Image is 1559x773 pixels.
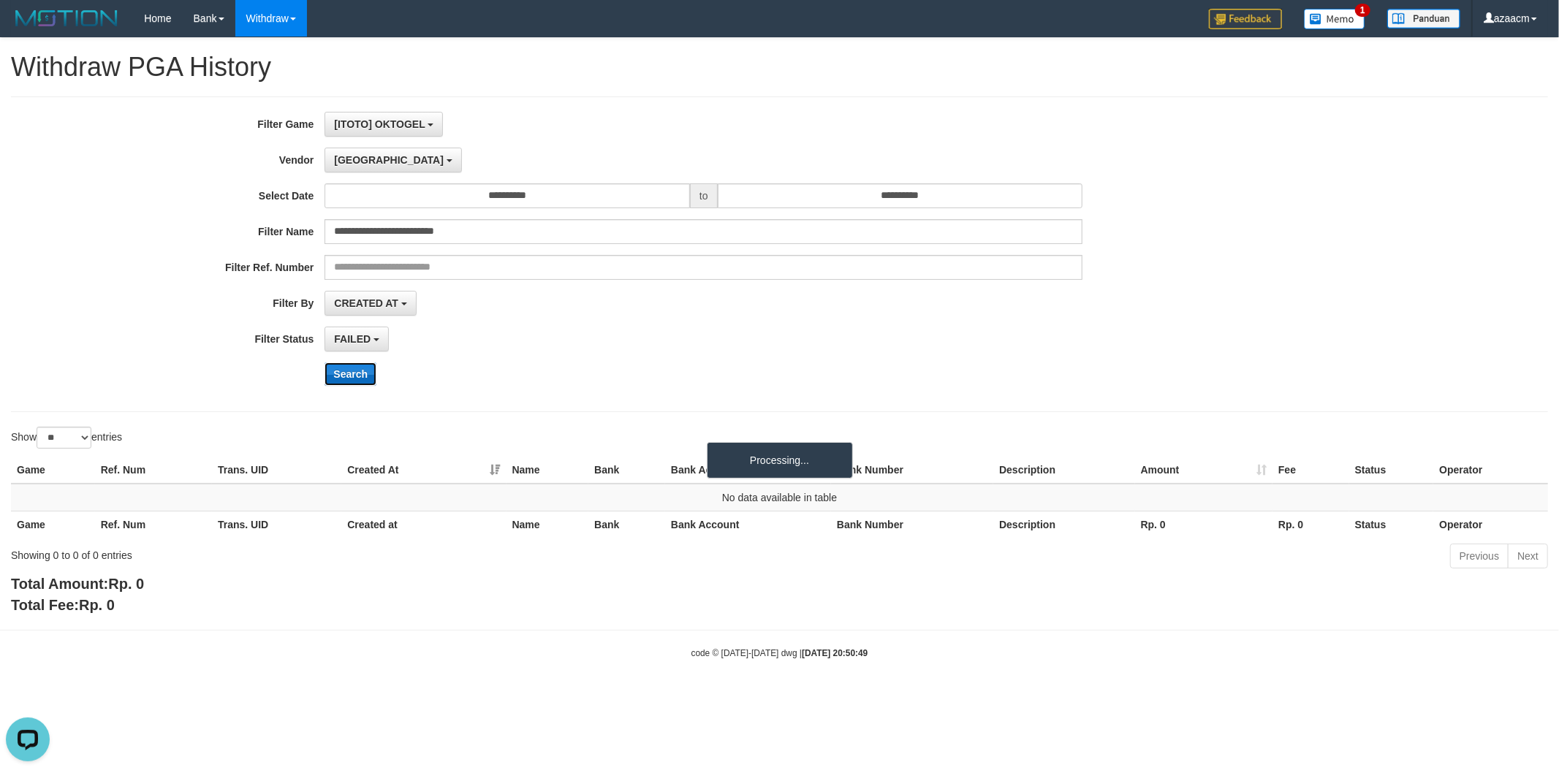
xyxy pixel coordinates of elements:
[11,576,144,592] b: Total Amount:
[95,457,212,484] th: Ref. Num
[588,457,665,484] th: Bank
[334,333,371,345] span: FAILED
[1272,457,1349,484] th: Fee
[1355,4,1370,17] span: 1
[325,291,417,316] button: CREATED AT
[334,297,398,309] span: CREATED AT
[691,648,868,658] small: code © [DATE]-[DATE] dwg |
[1433,457,1548,484] th: Operator
[37,427,91,449] select: Showentries
[1272,511,1349,538] th: Rp. 0
[507,457,589,484] th: Name
[831,511,993,538] th: Bank Number
[325,327,389,351] button: FAILED
[993,511,1134,538] th: Description
[1135,511,1272,538] th: Rp. 0
[11,597,115,613] b: Total Fee:
[1508,544,1548,568] a: Next
[79,597,115,613] span: Rp. 0
[1135,457,1272,484] th: Amount: activate to sort column ascending
[11,7,122,29] img: MOTION_logo.png
[325,148,461,172] button: [GEOGRAPHIC_DATA]
[11,427,122,449] label: Show entries
[1209,9,1282,29] img: Feedback.jpg
[11,542,639,563] div: Showing 0 to 0 of 0 entries
[11,457,95,484] th: Game
[1349,511,1434,538] th: Status
[341,511,506,538] th: Created at
[212,457,341,484] th: Trans. UID
[334,154,444,166] span: [GEOGRAPHIC_DATA]
[108,576,144,592] span: Rp. 0
[95,511,212,538] th: Ref. Num
[11,484,1548,511] td: No data available in table
[325,362,376,386] button: Search
[507,511,589,538] th: Name
[1349,457,1434,484] th: Status
[707,442,853,479] div: Processing...
[11,53,1548,82] h1: Withdraw PGA History
[212,511,341,538] th: Trans. UID
[802,648,868,658] strong: [DATE] 20:50:49
[1387,9,1460,28] img: panduan.png
[1450,544,1509,568] a: Previous
[690,183,718,208] span: to
[1433,511,1548,538] th: Operator
[1304,9,1365,29] img: Button%20Memo.svg
[993,457,1134,484] th: Description
[6,6,50,50] button: Open LiveChat chat widget
[334,118,425,130] span: [ITOTO] OKTOGEL
[341,457,506,484] th: Created At: activate to sort column ascending
[325,112,443,137] button: [ITOTO] OKTOGEL
[665,511,831,538] th: Bank Account
[588,511,665,538] th: Bank
[831,457,993,484] th: Bank Number
[665,457,831,484] th: Bank Account
[11,511,95,538] th: Game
